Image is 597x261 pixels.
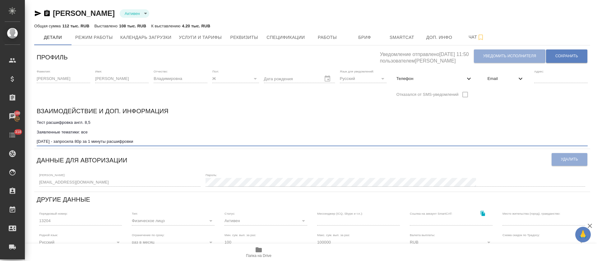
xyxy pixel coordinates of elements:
[120,34,172,41] span: Календарь загрузки
[555,54,578,59] span: Сохранить
[132,212,138,215] label: Тип:
[179,34,222,41] span: Услуги и тарифы
[575,227,591,242] button: 🙏
[123,11,142,16] button: Активен
[95,70,102,73] label: Имя:
[132,233,164,236] label: Ограничение по сроку:
[312,34,342,41] span: Работы
[212,70,219,73] label: Пол:
[2,109,23,124] a: 100
[120,9,149,18] div: Активен
[483,72,529,86] div: Email
[10,110,24,116] span: 100
[224,217,307,225] div: Активен
[224,233,256,236] label: Мин. сум. вып. за раз:
[37,106,169,116] h6: Взаимодействие и доп. информация
[37,52,68,62] h6: Профиль
[380,48,474,64] h5: Уведомление отправлено [DATE] 11:50 пользователем [PERSON_NAME]
[206,173,217,176] label: Пароль:
[34,24,62,28] p: Общая сумма
[317,233,350,236] label: Макс. сум. вып. за раз:
[578,228,588,241] span: 🙏
[212,74,259,83] div: Ж
[396,91,459,98] span: Отказался от SMS-уведомлений
[34,10,42,17] button: Скопировать ссылку для ЯМессенджера
[477,34,484,41] svg: Подписаться
[462,33,492,41] span: Чат
[350,34,380,41] span: Бриф
[502,233,540,236] label: Схема скидок по Традосу:
[37,70,51,73] label: Фамилия:
[410,238,493,247] div: RUB
[246,254,271,258] span: Папка на Drive
[39,212,67,215] label: Порядковый номер:
[37,120,588,144] textarea: Тест расшифровка англ. 8,5 Заявленные тематики: все [DATE] - запросила 80р за 1 минуты расшифровки
[132,217,215,225] div: Физическое лицо
[391,72,478,86] div: Телефон
[317,212,363,215] label: Мессенджер (ICQ, Skype и т.п.):
[476,207,489,220] button: Скопировать ссылку
[266,34,305,41] span: Спецификации
[396,76,465,82] span: Телефон
[340,70,374,73] label: Язык для уведомлений:
[387,34,417,41] span: Smartcat
[410,233,435,236] label: Валюта выплаты:
[37,155,127,165] h6: Данные для авторизации
[534,70,544,73] label: Адрес:
[424,34,454,41] span: Доп. инфо
[53,9,115,17] a: [PERSON_NAME]
[119,24,146,28] p: 108 тыс. RUB
[11,129,25,135] span: 318
[39,233,58,236] label: Родной язык:
[39,173,65,176] label: [PERSON_NAME]:
[410,212,452,215] label: Ссылка на аккаунт SmartCAT:
[2,127,23,143] a: 318
[151,24,182,28] p: К выставлению
[488,76,517,82] span: Email
[502,212,560,215] label: Место жительства (город), гражданство:
[39,238,122,247] div: Русский
[75,34,113,41] span: Режим работы
[62,24,89,28] p: 112 тыс. RUB
[43,10,51,17] button: Скопировать ссылку
[229,34,259,41] span: Реквизиты
[95,24,119,28] p: Выставлено
[546,49,587,63] button: Сохранить
[38,34,68,41] span: Детали
[340,74,386,83] div: Русский
[233,244,285,261] button: Папка на Drive
[37,194,90,204] h6: Другие данные
[224,212,235,215] label: Статус:
[132,238,215,247] div: раз в месяц
[182,24,210,28] p: 4.20 тыс. RUB
[154,70,168,73] label: Отчество:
